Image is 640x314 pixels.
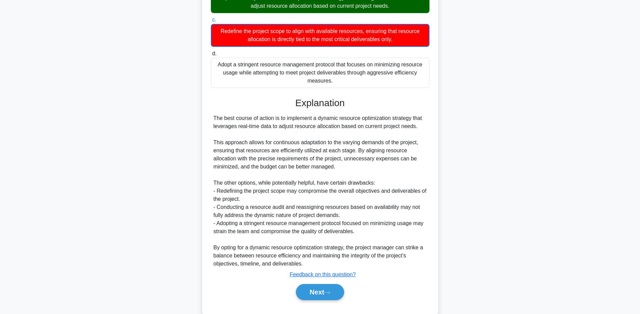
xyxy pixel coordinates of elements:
[211,58,429,88] div: Adopt a stringent resource management protocol that focuses on minimizing resource usage while at...
[211,24,429,47] div: Redefine the project scope to align with available resources, ensuring that resource allocation i...
[215,97,425,109] h3: Explanation
[214,114,427,268] div: The best course of action is to implement a dynamic resource optimization strategy that leverages...
[290,272,356,277] a: Feedback on this question?
[212,17,216,23] span: c.
[296,284,344,300] button: Next
[212,51,217,56] span: d.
